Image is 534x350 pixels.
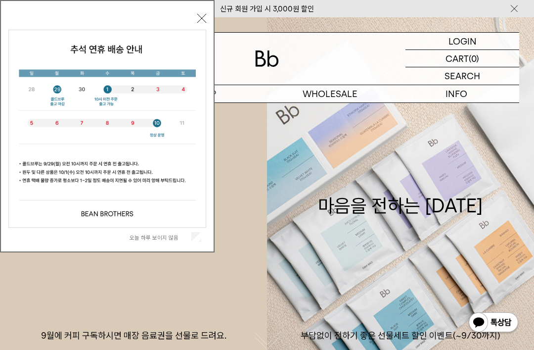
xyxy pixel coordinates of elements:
a: LOGIN [405,33,519,50]
label: 오늘 하루 보이지 않음 [130,234,189,241]
p: (0) [469,50,479,67]
img: 로고 [255,50,279,67]
img: 5e4d662c6b1424087153c0055ceb1a13_140731.jpg [9,30,206,227]
button: 닫기 [197,14,206,23]
a: CART (0) [405,50,519,67]
p: 부담없이 전하기 좋은 선물세트 할인 이벤트(~9/30까지) [267,330,534,342]
a: 신규 회원 가입 시 3,000원 할인 [220,4,314,13]
p: CART [445,50,469,67]
p: SEARCH [445,67,480,85]
p: INFO [393,85,519,102]
img: 카카오톡 채널 1:1 채팅 버튼 [468,311,519,335]
div: 마음을 전하는 [DATE] [318,166,483,218]
p: WHOLESALE [267,85,393,102]
p: LOGIN [448,33,477,50]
